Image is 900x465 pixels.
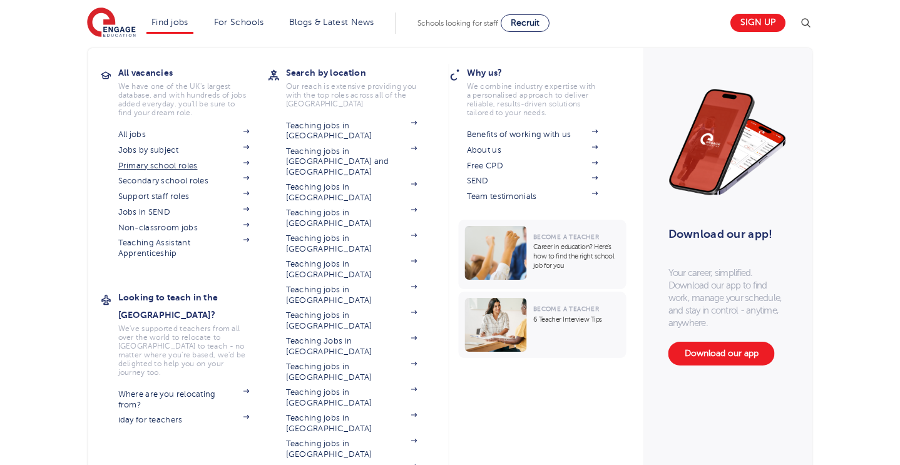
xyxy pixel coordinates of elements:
a: SEND [467,176,598,186]
a: Teaching jobs in [GEOGRAPHIC_DATA] [286,182,417,203]
img: Engage Education [87,8,136,39]
a: Teaching jobs in [GEOGRAPHIC_DATA] [286,233,417,254]
a: Where are you relocating from? [118,389,250,410]
a: Teaching jobs in [GEOGRAPHIC_DATA] [286,413,417,434]
a: Download our app [668,342,775,365]
a: Recruit [501,14,550,32]
a: About us [467,145,598,155]
p: Our reach is extensive providing you with the top roles across all of the [GEOGRAPHIC_DATA] [286,82,417,108]
a: Search by locationOur reach is extensive providing you with the top roles across all of the [GEOG... [286,64,436,108]
a: Support staff roles [118,192,250,202]
a: iday for teachers [118,415,250,425]
a: Become a TeacherCareer in education? Here’s how to find the right school job for you [459,220,630,289]
a: Primary school roles [118,161,250,171]
span: Become a Teacher [533,233,599,240]
a: Teaching jobs in [GEOGRAPHIC_DATA] [286,259,417,280]
h3: Search by location [286,64,436,81]
a: Teaching Assistant Apprenticeship [118,238,250,258]
a: Teaching jobs in [GEOGRAPHIC_DATA] [286,362,417,382]
a: All vacanciesWe have one of the UK's largest database. and with hundreds of jobs added everyday. ... [118,64,268,117]
a: Become a Teacher6 Teacher Interview Tips [459,292,630,358]
a: Teaching jobs in [GEOGRAPHIC_DATA] [286,208,417,228]
a: Teaching jobs in [GEOGRAPHIC_DATA] and [GEOGRAPHIC_DATA] [286,146,417,177]
a: Find jobs [151,18,188,27]
h3: Download our app! [668,220,782,248]
span: Recruit [511,18,539,28]
a: Teaching jobs in [GEOGRAPHIC_DATA] [286,387,417,408]
span: Schools looking for staff [417,19,498,28]
a: Teaching Jobs in [GEOGRAPHIC_DATA] [286,336,417,357]
p: 6 Teacher Interview Tips [533,315,620,324]
a: Teaching jobs in [GEOGRAPHIC_DATA] [286,439,417,459]
a: Teaching jobs in [GEOGRAPHIC_DATA] [286,310,417,331]
a: Teaching jobs in [GEOGRAPHIC_DATA] [286,121,417,141]
span: Become a Teacher [533,305,599,312]
a: Benefits of working with us [467,130,598,140]
h3: Looking to teach in the [GEOGRAPHIC_DATA]? [118,289,268,324]
p: Your career, simplified. Download our app to find work, manage your schedule, and stay in control... [668,267,787,329]
a: Free CPD [467,161,598,171]
a: Teaching jobs in [GEOGRAPHIC_DATA] [286,285,417,305]
p: We've supported teachers from all over the world to relocate to [GEOGRAPHIC_DATA] to teach - no m... [118,324,250,377]
a: Why us?We combine industry expertise with a personalised approach to deliver reliable, results-dr... [467,64,617,117]
p: We have one of the UK's largest database. and with hundreds of jobs added everyday. you'll be sur... [118,82,250,117]
a: Sign up [730,14,785,32]
a: Secondary school roles [118,176,250,186]
p: Career in education? Here’s how to find the right school job for you [533,242,620,270]
h3: Why us? [467,64,617,81]
a: Non-classroom jobs [118,223,250,233]
a: Jobs by subject [118,145,250,155]
a: All jobs [118,130,250,140]
a: Looking to teach in the [GEOGRAPHIC_DATA]?We've supported teachers from all over the world to rel... [118,289,268,377]
a: Blogs & Latest News [289,18,374,27]
a: Jobs in SEND [118,207,250,217]
a: For Schools [214,18,263,27]
a: Team testimonials [467,192,598,202]
p: We combine industry expertise with a personalised approach to deliver reliable, results-driven so... [467,82,598,117]
h3: All vacancies [118,64,268,81]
